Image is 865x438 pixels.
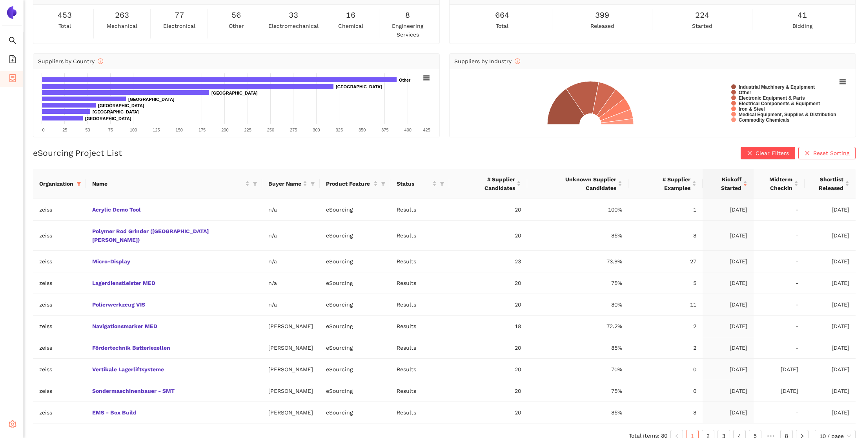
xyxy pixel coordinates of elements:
[760,175,792,192] span: Midterm Checkin
[805,272,856,294] td: [DATE]
[527,199,628,221] td: 100%
[9,418,16,433] span: setting
[98,103,144,108] text: [GEOGRAPHIC_DATA]
[449,359,528,380] td: 20
[628,221,703,251] td: 8
[290,128,297,132] text: 275
[739,117,790,123] text: Commodity Chemicals
[754,359,805,380] td: [DATE]
[739,112,836,117] text: Medical Equipment, Supplies & Distribution
[359,128,366,132] text: 350
[33,359,86,380] td: zeiss
[515,58,520,64] span: info-circle
[92,179,244,188] span: Name
[739,95,805,101] text: Electronic Equipment & Parts
[813,149,849,157] span: Reset Sorting
[754,294,805,316] td: -
[628,359,703,380] td: 0
[33,272,86,294] td: zeiss
[336,128,343,132] text: 325
[289,9,298,21] span: 33
[792,22,812,30] span: bidding
[449,251,528,272] td: 23
[320,380,390,402] td: eSourcing
[455,175,515,192] span: # Supplier Candidates
[33,199,86,221] td: zeiss
[163,22,195,30] span: electronical
[320,294,390,316] td: eSourcing
[390,169,449,199] th: this column's title is Status,this column is sortable
[320,169,390,199] th: this column's title is Product Feature,this column is sortable
[495,9,509,21] span: 664
[175,9,184,21] span: 77
[76,181,81,186] span: filter
[628,316,703,337] td: 2
[628,337,703,359] td: 2
[756,149,789,157] span: Clear Filters
[805,150,810,157] span: close
[628,199,703,221] td: 1
[310,181,315,186] span: filter
[739,84,815,90] text: Industrial Machinery & Equipment
[754,272,805,294] td: -
[320,221,390,251] td: eSourcing
[390,380,449,402] td: Results
[381,181,386,186] span: filter
[9,34,16,49] span: search
[313,128,320,132] text: 300
[496,22,508,30] span: total
[754,337,805,359] td: -
[754,221,805,251] td: -
[805,221,856,251] td: [DATE]
[747,150,752,157] span: close
[805,359,856,380] td: [DATE]
[703,402,754,423] td: [DATE]
[262,169,320,199] th: this column's title is Buyer Name,this column is sortable
[754,251,805,272] td: -
[628,294,703,316] td: 11
[805,380,856,402] td: [DATE]
[211,91,258,95] text: [GEOGRAPHIC_DATA]
[527,337,628,359] td: 85%
[86,169,262,199] th: this column's title is Name,this column is sortable
[703,199,754,221] td: [DATE]
[527,221,628,251] td: 85%
[128,97,175,102] text: [GEOGRAPHIC_DATA]
[754,402,805,423] td: -
[336,84,382,89] text: [GEOGRAPHIC_DATA]
[703,359,754,380] td: [DATE]
[262,199,320,221] td: n/a
[805,294,856,316] td: [DATE]
[628,272,703,294] td: 5
[798,147,856,159] button: closeReset Sorting
[399,78,411,82] text: Other
[527,294,628,316] td: 80%
[33,251,86,272] td: zeiss
[811,175,843,192] span: Shortlist Released
[9,71,16,87] span: container
[153,128,160,132] text: 125
[635,175,690,192] span: # Supplier Examples
[703,294,754,316] td: [DATE]
[33,337,86,359] td: zeiss
[703,221,754,251] td: [DATE]
[534,175,616,192] span: Unknown Supplier Candidates
[390,251,449,272] td: Results
[326,179,372,188] span: Product Feature
[107,22,137,30] span: mechanical
[703,316,754,337] td: [DATE]
[595,9,609,21] span: 399
[805,316,856,337] td: [DATE]
[628,402,703,423] td: 8
[805,337,856,359] td: [DATE]
[262,380,320,402] td: [PERSON_NAME]
[628,251,703,272] td: 27
[754,169,805,199] th: this column's title is Midterm Checkin,this column is sortable
[692,22,712,30] span: started
[390,337,449,359] td: Results
[262,316,320,337] td: [PERSON_NAME]
[9,53,16,68] span: file-add
[527,316,628,337] td: 72.2%
[381,128,388,132] text: 375
[58,22,71,30] span: total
